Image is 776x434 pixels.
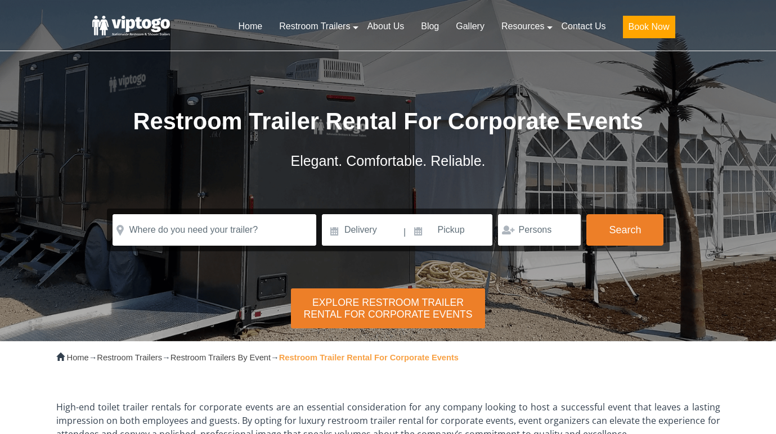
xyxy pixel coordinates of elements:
a: Book Now [614,14,684,45]
input: Where do you need your trailer? [113,214,316,246]
button: Live Chat [731,389,776,434]
a: Home [67,353,89,362]
strong: Restroom Trailer Rental For Corporate Events [279,353,459,362]
span: | [403,214,406,250]
a: Restroom Trailers By Event [171,353,271,362]
a: Blog [412,14,447,39]
a: Home [230,14,271,39]
input: Persons [498,214,581,246]
a: Resources [493,14,553,39]
button: Search [586,214,663,246]
a: About Us [358,14,412,39]
a: Contact Us [553,14,614,39]
a: Restroom Trailers [97,353,162,362]
span: → → → [67,353,459,362]
span: Elegant. Comfortable. Reliable. [290,153,485,169]
input: Pickup [407,214,493,246]
button: Book Now [623,16,675,38]
span: Restroom Trailer Rental For Corporate Events [133,108,643,134]
a: Gallery [447,14,493,39]
div: Explore Restroom Trailer Rental For Corporate Events [291,288,485,328]
a: Restroom Trailers [271,14,358,39]
input: Delivery [322,214,402,246]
